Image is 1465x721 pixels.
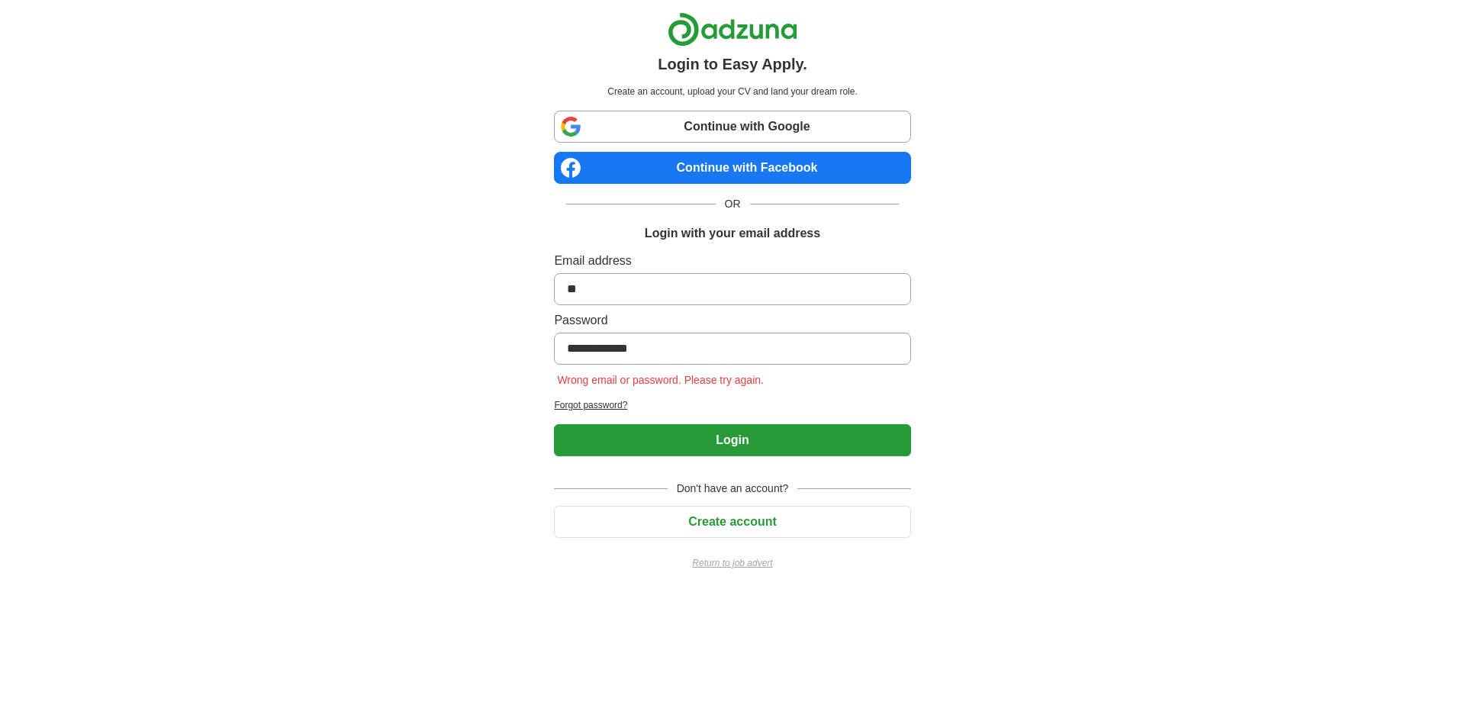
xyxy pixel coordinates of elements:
[554,556,910,570] a: Return to job advert
[554,424,910,456] button: Login
[658,53,807,76] h1: Login to Easy Apply.
[668,12,797,47] img: Adzuna logo
[554,152,910,184] a: Continue with Facebook
[554,398,910,412] a: Forgot password?
[554,515,910,528] a: Create account
[557,85,907,98] p: Create an account, upload your CV and land your dream role.
[554,374,767,386] span: Wrong email or password. Please try again.
[554,311,910,330] label: Password
[554,506,910,538] button: Create account
[645,224,820,243] h1: Login with your email address
[716,196,750,212] span: OR
[554,111,910,143] a: Continue with Google
[554,252,910,270] label: Email address
[668,481,798,497] span: Don't have an account?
